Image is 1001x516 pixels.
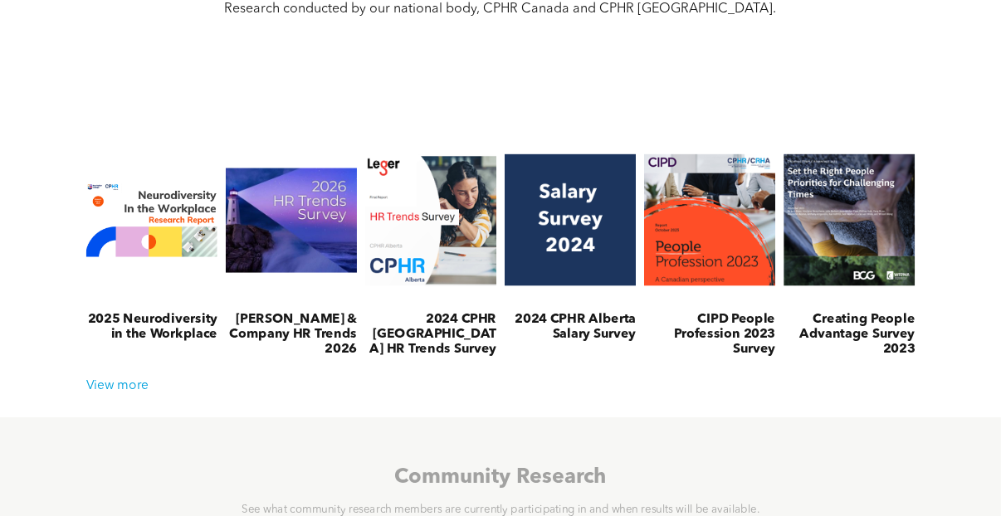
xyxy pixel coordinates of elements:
span: Research conducted by our national body, CPHR Canada and CPHR [GEOGRAPHIC_DATA]. [225,2,777,16]
span: See what community research members are currently participating in and when results will be avail... [242,504,759,515]
h3: CIPD People Profession 2023 Survey [644,312,775,358]
span: Community Research [394,468,607,489]
h3: [PERSON_NAME] & Company HR Trends 2026 [226,312,357,358]
h3: Creating People Advantage Survey 2023 [784,312,915,358]
div: View more [78,378,923,393]
h3: 2024 CPHR Alberta Salary Survey [505,312,636,343]
h3: 2024 CPHR [GEOGRAPHIC_DATA] HR Trends Survey [365,312,496,358]
h3: 2025 Neurodiversity in the Workplace [86,312,217,343]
